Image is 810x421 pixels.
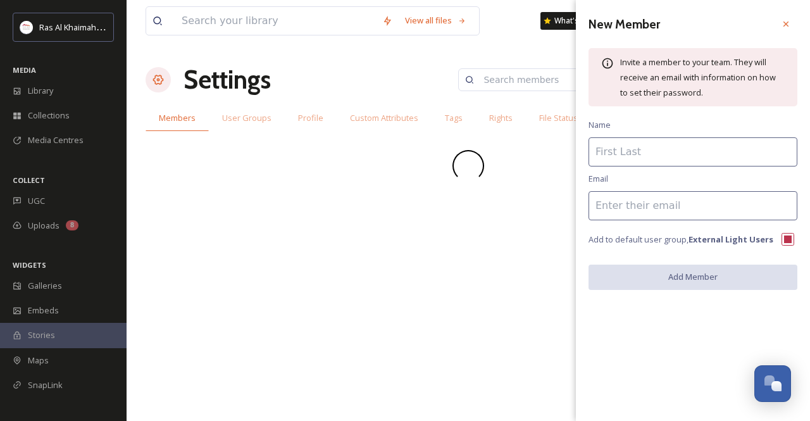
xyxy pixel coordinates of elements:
[28,329,55,341] span: Stories
[350,112,418,124] span: Custom Attributes
[28,195,45,207] span: UGC
[66,220,78,230] div: 8
[39,21,218,33] span: Ras Al Khaimah Tourism Development Authority
[489,112,513,124] span: Rights
[477,67,600,92] input: Search members
[13,65,36,75] span: MEDIA
[589,137,797,167] input: First Last
[13,260,46,270] span: WIDGETS
[445,112,463,124] span: Tags
[28,379,63,391] span: SnapLink
[589,234,773,246] span: Add to default user group,
[28,355,49,367] span: Maps
[28,280,62,292] span: Galleries
[539,112,587,124] span: File Statuses
[28,85,53,97] span: Library
[688,234,773,245] strong: External Light Users
[589,265,797,289] button: Add Member
[222,112,271,124] span: User Groups
[28,305,59,317] span: Embeds
[298,112,323,124] span: Profile
[175,7,376,35] input: Search your library
[589,191,797,220] input: Enter their email
[540,12,604,30] a: What's New
[589,15,660,34] h3: New Member
[399,8,473,33] a: View all files
[28,220,59,232] span: Uploads
[28,134,84,146] span: Media Centres
[754,365,791,402] button: Open Chat
[589,173,608,185] span: Email
[589,119,611,131] span: Name
[159,112,196,124] span: Members
[20,21,33,34] img: Logo_RAKTDA_RGB-01.png
[13,175,45,185] span: COLLECT
[184,61,271,99] h1: Settings
[620,56,776,98] span: Invite a member to your team. They will receive an email with information on how to set their pas...
[28,110,70,122] span: Collections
